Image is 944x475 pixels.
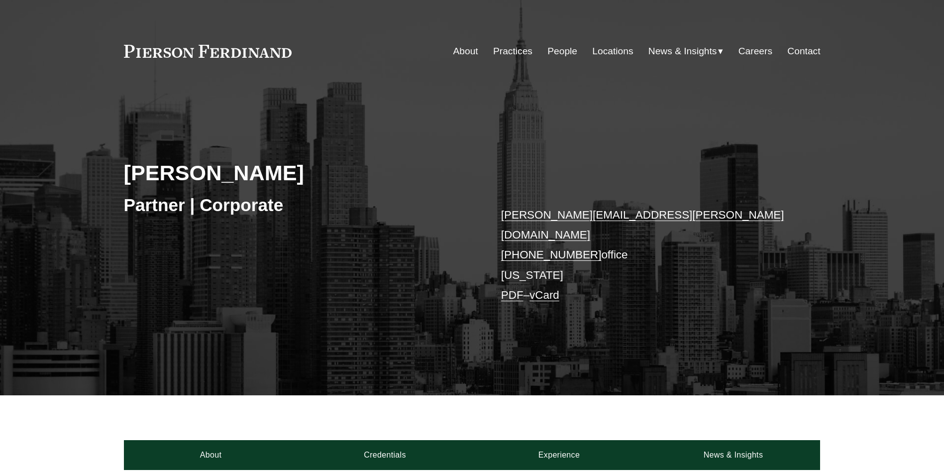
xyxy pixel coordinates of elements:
a: Experience [472,440,646,470]
a: People [547,42,577,61]
a: Contact [787,42,820,61]
a: Locations [592,42,633,61]
span: News & Insights [648,43,717,60]
p: office [US_STATE] – [501,205,791,306]
a: About [124,440,298,470]
a: Practices [493,42,532,61]
a: News & Insights [646,440,820,470]
a: folder dropdown [648,42,724,61]
a: About [453,42,478,61]
a: PDF [501,289,524,301]
a: vCard [529,289,559,301]
h3: Partner | Corporate [124,194,472,216]
a: [PERSON_NAME][EMAIL_ADDRESS][PERSON_NAME][DOMAIN_NAME] [501,209,784,241]
a: Credentials [298,440,472,470]
a: Careers [738,42,772,61]
h2: [PERSON_NAME] [124,160,472,186]
a: [PHONE_NUMBER] [501,248,602,261]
